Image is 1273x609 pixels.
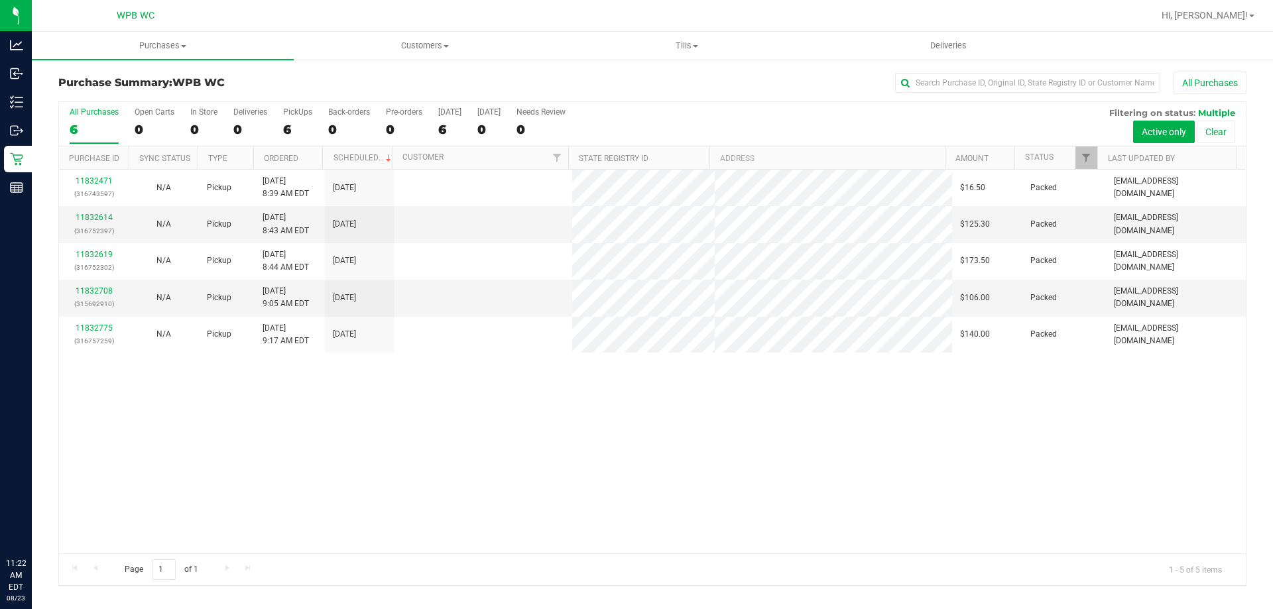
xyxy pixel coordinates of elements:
div: 6 [283,122,312,137]
button: All Purchases [1174,72,1246,94]
a: State Registry ID [579,154,648,163]
span: Page of 1 [113,559,209,580]
span: Packed [1030,182,1057,194]
p: (316752397) [67,225,121,237]
span: [DATE] [333,182,356,194]
span: Not Applicable [156,256,171,265]
button: Clear [1197,121,1235,143]
span: [EMAIL_ADDRESS][DOMAIN_NAME] [1114,175,1238,200]
span: Pickup [207,254,231,267]
div: 0 [386,122,422,137]
a: Type [208,154,227,163]
span: Not Applicable [156,219,171,229]
span: [DATE] 8:43 AM EDT [263,211,309,237]
div: 0 [516,122,566,137]
span: [DATE] [333,218,356,231]
span: Not Applicable [156,293,171,302]
button: Active only [1133,121,1195,143]
div: In Store [190,107,217,117]
span: Packed [1030,328,1057,341]
button: N/A [156,328,171,341]
span: Deliveries [912,40,985,52]
span: $106.00 [960,292,990,304]
div: Back-orders [328,107,370,117]
p: (315692910) [67,298,121,310]
a: 11832471 [76,176,113,186]
a: Customer [402,152,444,162]
a: 11832614 [76,213,113,222]
a: Ordered [264,154,298,163]
span: Filtering on status: [1109,107,1195,118]
h3: Purchase Summary: [58,77,454,89]
a: 11832708 [76,286,113,296]
span: Pickup [207,218,231,231]
input: Search Purchase ID, Original ID, State Registry ID or Customer Name... [895,73,1160,93]
span: Multiple [1198,107,1235,118]
span: Hi, [PERSON_NAME]! [1162,10,1248,21]
button: N/A [156,292,171,304]
div: 0 [328,122,370,137]
a: Filter [546,146,568,169]
div: [DATE] [438,107,461,117]
div: 0 [190,122,217,137]
span: Tills [556,40,817,52]
a: Tills [556,32,818,60]
span: [DATE] 9:05 AM EDT [263,285,309,310]
div: Pre-orders [386,107,422,117]
div: Deliveries [233,107,267,117]
button: N/A [156,254,171,267]
span: Pickup [207,292,231,304]
th: Address [709,146,945,170]
p: (316752302) [67,261,121,274]
span: $173.50 [960,254,990,267]
a: Purchases [32,32,294,60]
span: $140.00 [960,328,990,341]
span: Customers [294,40,555,52]
div: 0 [233,122,267,137]
a: Last Updated By [1108,154,1175,163]
span: Packed [1030,254,1057,267]
p: (316757259) [67,335,121,347]
span: Not Applicable [156,183,171,192]
div: Open Carts [135,107,174,117]
span: [DATE] 9:17 AM EDT [263,322,309,347]
span: Packed [1030,218,1057,231]
inline-svg: Retail [10,152,23,166]
div: [DATE] [477,107,501,117]
div: 6 [438,122,461,137]
button: N/A [156,182,171,194]
a: Scheduled [333,153,394,162]
iframe: Resource center [13,503,53,543]
div: 6 [70,122,119,137]
div: 0 [477,122,501,137]
a: Purchase ID [69,154,119,163]
a: Deliveries [818,32,1079,60]
span: WPB WC [117,10,154,21]
a: Status [1025,152,1054,162]
a: Sync Status [139,154,190,163]
span: [DATE] [333,292,356,304]
p: 11:22 AM EDT [6,557,26,593]
inline-svg: Inbound [10,67,23,80]
span: $16.50 [960,182,985,194]
a: Filter [1075,146,1097,169]
span: [EMAIL_ADDRESS][DOMAIN_NAME] [1114,211,1238,237]
a: Customers [294,32,556,60]
span: [DATE] 8:44 AM EDT [263,249,309,274]
span: WPB WC [172,76,225,89]
inline-svg: Reports [10,181,23,194]
inline-svg: Analytics [10,38,23,52]
p: 08/23 [6,593,26,603]
span: Packed [1030,292,1057,304]
div: All Purchases [70,107,119,117]
input: 1 [152,559,176,580]
span: [EMAIL_ADDRESS][DOMAIN_NAME] [1114,285,1238,310]
inline-svg: Inventory [10,95,23,109]
a: 11832775 [76,323,113,333]
div: 0 [135,122,174,137]
span: [DATE] 8:39 AM EDT [263,175,309,200]
button: N/A [156,218,171,231]
span: $125.30 [960,218,990,231]
span: [EMAIL_ADDRESS][DOMAIN_NAME] [1114,249,1238,274]
p: (316743597) [67,188,121,200]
